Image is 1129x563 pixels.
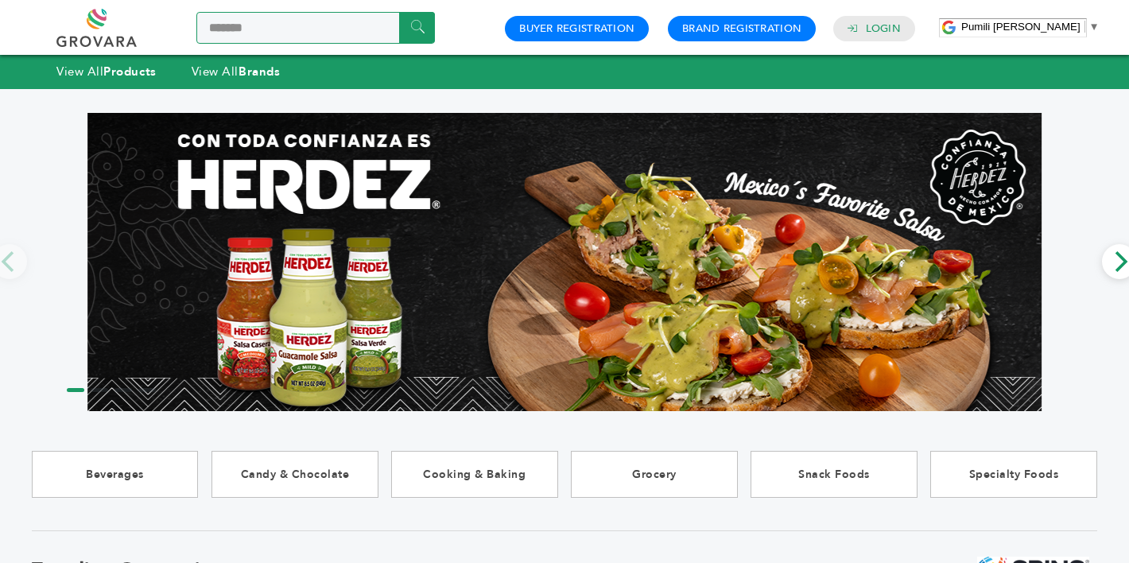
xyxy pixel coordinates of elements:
[961,21,1081,33] span: Pumili [PERSON_NAME]
[32,451,198,498] a: Beverages
[114,388,132,392] li: Page dot 3
[930,451,1096,498] a: Specialty Foods
[571,451,737,498] a: Grocery
[1089,21,1100,33] span: ▼
[391,451,557,498] a: Cooking & Baking
[103,64,156,80] strong: Products
[196,12,435,44] input: Search a product or brand...
[91,388,108,392] li: Page dot 2
[87,113,1042,411] img: Marketplace Top Banner 1
[961,21,1100,33] a: Pumili [PERSON_NAME]​
[56,64,157,80] a: View AllProducts
[682,21,801,36] a: Brand Registration
[138,388,156,392] li: Page dot 4
[67,388,84,392] li: Page dot 1
[866,21,901,36] a: Login
[192,64,281,80] a: View AllBrands
[239,64,280,80] strong: Brands
[519,21,634,36] a: Buyer Registration
[751,451,917,498] a: Snack Foods
[211,451,378,498] a: Candy & Chocolate
[1084,21,1085,33] span: ​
